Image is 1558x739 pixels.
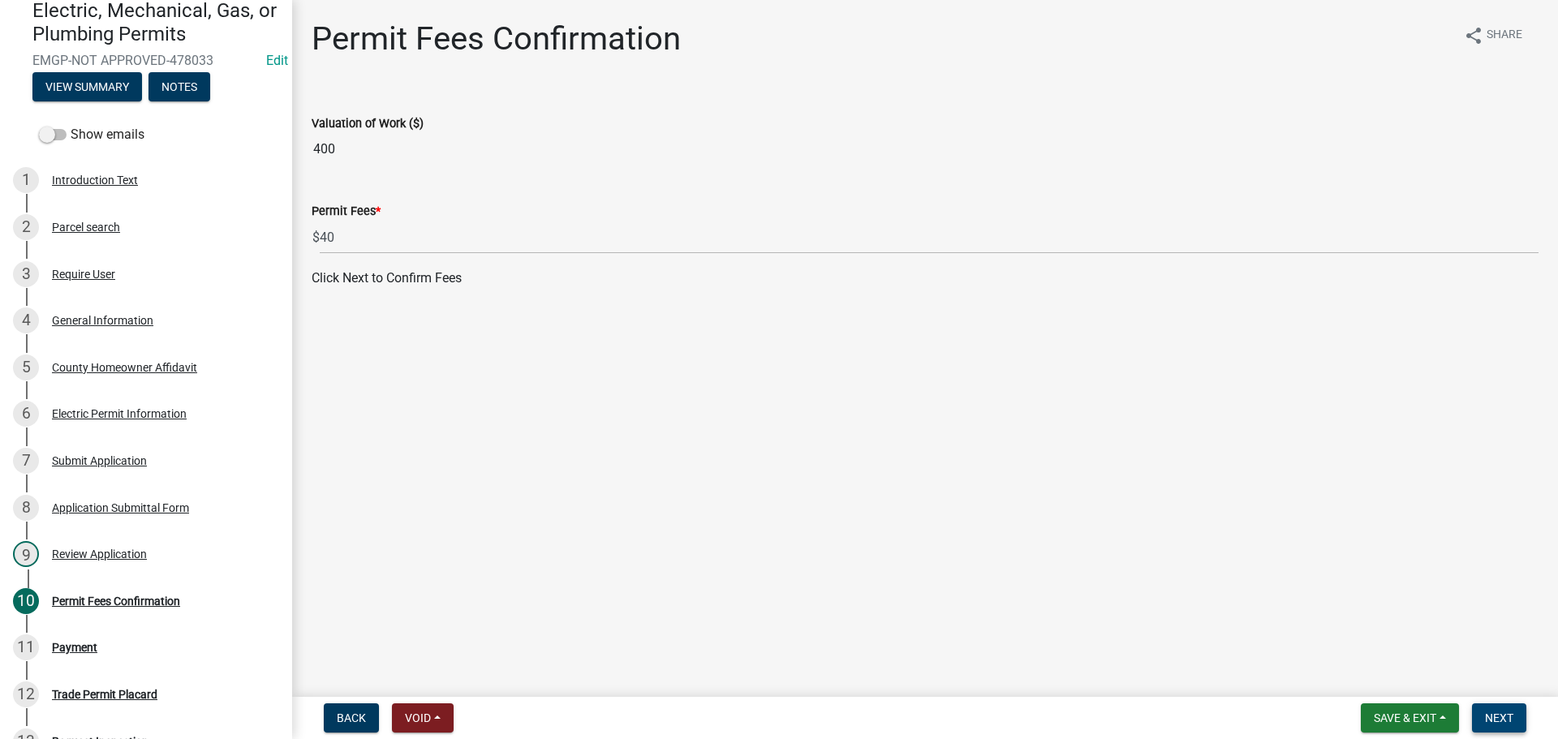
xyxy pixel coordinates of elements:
[1451,19,1535,51] button: shareShare
[337,711,366,724] span: Back
[13,495,39,521] div: 8
[13,681,39,707] div: 12
[148,81,210,94] wm-modal-confirm: Notes
[52,269,115,280] div: Require User
[324,703,379,733] button: Back
[52,642,97,653] div: Payment
[13,634,39,660] div: 11
[52,408,187,419] div: Electric Permit Information
[266,53,288,68] wm-modal-confirm: Edit Application Number
[32,72,142,101] button: View Summary
[52,315,153,326] div: General Information
[52,548,147,560] div: Review Application
[52,502,189,513] div: Application Submittal Form
[312,19,681,58] h1: Permit Fees Confirmation
[32,53,260,68] span: EMGP-NOT APPROVED-478033
[312,206,381,217] label: Permit Fees
[52,174,138,186] div: Introduction Text
[13,354,39,380] div: 5
[1485,711,1513,724] span: Next
[52,221,120,233] div: Parcel search
[392,703,454,733] button: Void
[39,125,144,144] label: Show emails
[13,541,39,567] div: 9
[312,269,1539,288] p: Click Next to Confirm Fees
[52,362,197,373] div: County Homeowner Affidavit
[1487,26,1522,45] span: Share
[13,307,39,333] div: 4
[32,81,142,94] wm-modal-confirm: Summary
[13,167,39,193] div: 1
[52,455,147,466] div: Submit Application
[1361,703,1459,733] button: Save & Exit
[13,448,39,474] div: 7
[13,588,39,614] div: 10
[148,72,210,101] button: Notes
[1374,711,1436,724] span: Save & Exit
[13,214,39,240] div: 2
[13,261,39,287] div: 3
[52,689,157,700] div: Trade Permit Placard
[1464,26,1483,45] i: share
[13,401,39,427] div: 6
[266,53,288,68] a: Edit
[312,118,424,130] label: Valuation of Work ($)
[52,595,180,607] div: Permit Fees Confirmation
[405,711,431,724] span: Void
[1472,703,1526,733] button: Next
[312,221,321,254] span: $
